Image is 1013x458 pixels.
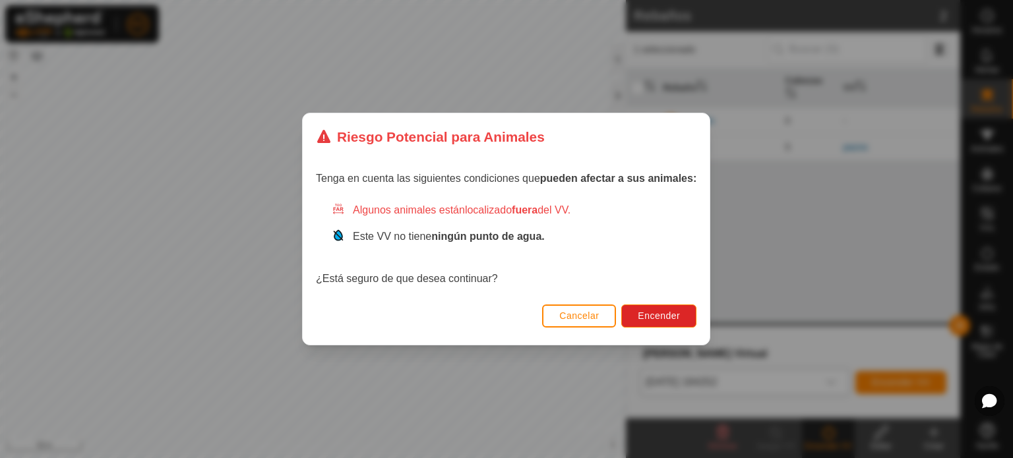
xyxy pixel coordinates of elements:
[638,310,681,321] span: Encender
[465,204,570,215] span: localizado del VV.
[316,173,696,184] span: Tenga en cuenta las siguientes condiciones que
[432,231,545,242] strong: ningún punto de agua.
[540,173,696,184] strong: pueden afectar a sus animales:
[353,231,545,242] span: Este VV no tiene
[622,304,697,328] button: Encender
[332,202,696,218] div: Algunos animales están
[543,304,617,328] button: Cancelar
[316,127,545,147] div: Riesgo Potencial para Animales
[560,310,599,321] span: Cancelar
[316,202,696,287] div: ¿Está seguro de que desea continuar?
[512,204,537,215] strong: fuera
